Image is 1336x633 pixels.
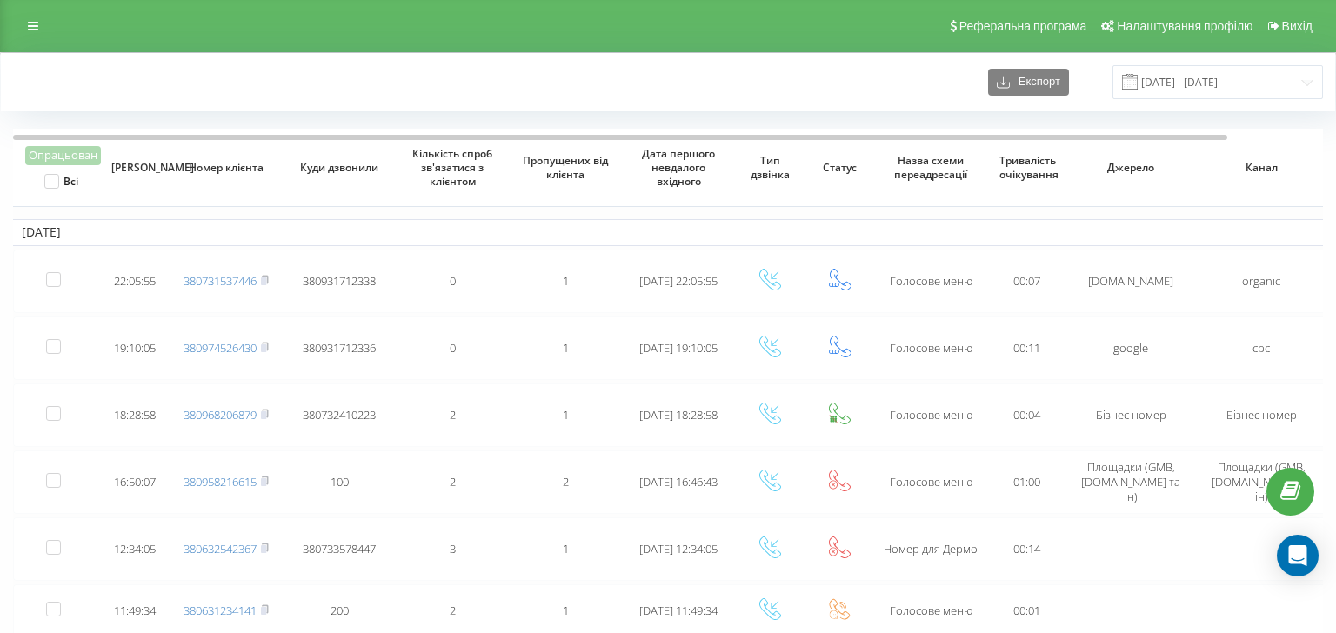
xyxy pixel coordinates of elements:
span: [PERSON_NAME] [111,161,158,175]
span: Куди дзвонили [297,161,383,175]
span: [DATE] 19:10:05 [639,340,718,356]
button: Експорт [988,69,1069,96]
span: Реферальна програма [959,19,1087,33]
span: 380732410223 [303,407,376,423]
span: Вихід [1282,19,1313,33]
span: 2 [563,474,569,490]
td: 00:07 [987,250,1065,313]
span: 2 [450,474,456,490]
span: 380733578447 [303,541,376,556]
span: Статус [816,161,863,175]
span: Кількість спроб зв'язатися з клієнтом [410,147,496,188]
span: Назва схеми переадресації [888,154,974,181]
span: 2 [450,603,456,618]
td: Площадки (GMB, [DOMAIN_NAME] та ін) [1065,450,1196,514]
span: [DATE] 11:49:34 [639,603,718,618]
a: 380958216615 [184,474,257,490]
td: Голосове меню [874,383,987,447]
span: 200 [331,603,349,618]
td: 19:10:05 [100,316,170,380]
span: [DATE] 16:46:43 [639,474,718,490]
span: 1 [563,407,569,423]
span: 1 [563,541,569,556]
label: Всі [44,174,78,189]
span: 1 [563,603,569,618]
td: 22:05:55 [100,250,170,313]
span: 380931712338 [303,273,376,289]
span: Налаштування профілю [1117,19,1252,33]
span: Дата першого невдалого вхідного [636,147,722,188]
td: Бізнес номер [1196,383,1326,447]
td: 00:14 [987,517,1065,581]
a: 380632542367 [184,541,257,556]
span: Пропущених від клієнта [523,154,609,181]
span: [DATE] 18:28:58 [639,407,718,423]
span: Канал [1211,161,1313,175]
td: Номер для Дермо [874,517,987,581]
span: Експорт [1010,76,1060,89]
span: 0 [450,273,456,289]
span: Джерело [1080,161,1182,175]
span: 100 [331,474,349,490]
span: Тип дзвінка [746,154,793,181]
a: 380631234141 [184,603,257,618]
td: Площадки (GMB, [DOMAIN_NAME] та ін) [1196,450,1326,514]
span: 3 [450,541,456,556]
td: Бізнес номер [1065,383,1196,447]
a: 380731537446 [184,273,257,289]
td: Голосове меню [874,450,987,514]
span: [DATE] 12:34:05 [639,541,718,556]
span: 0 [450,340,456,356]
td: Голосове меню [874,316,987,380]
td: 12:34:05 [100,517,170,581]
td: cpc [1196,316,1326,380]
div: Open Intercom Messenger [1277,535,1319,576]
span: Тривалість очікування [999,154,1054,181]
span: [DATE] 22:05:55 [639,273,718,289]
td: google [1065,316,1196,380]
td: organic [1196,250,1326,313]
span: 380931712336 [303,340,376,356]
span: 1 [563,340,569,356]
td: [DOMAIN_NAME] [1065,250,1196,313]
a: 380974526430 [184,340,257,356]
td: 16:50:07 [100,450,170,514]
td: 00:11 [987,316,1065,380]
span: Номер клієнта [184,161,270,175]
a: 380968206879 [184,407,257,423]
td: 01:00 [987,450,1065,514]
td: 18:28:58 [100,383,170,447]
td: 00:04 [987,383,1065,447]
td: Голосове меню [874,250,987,313]
span: 2 [450,407,456,423]
span: 1 [563,273,569,289]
